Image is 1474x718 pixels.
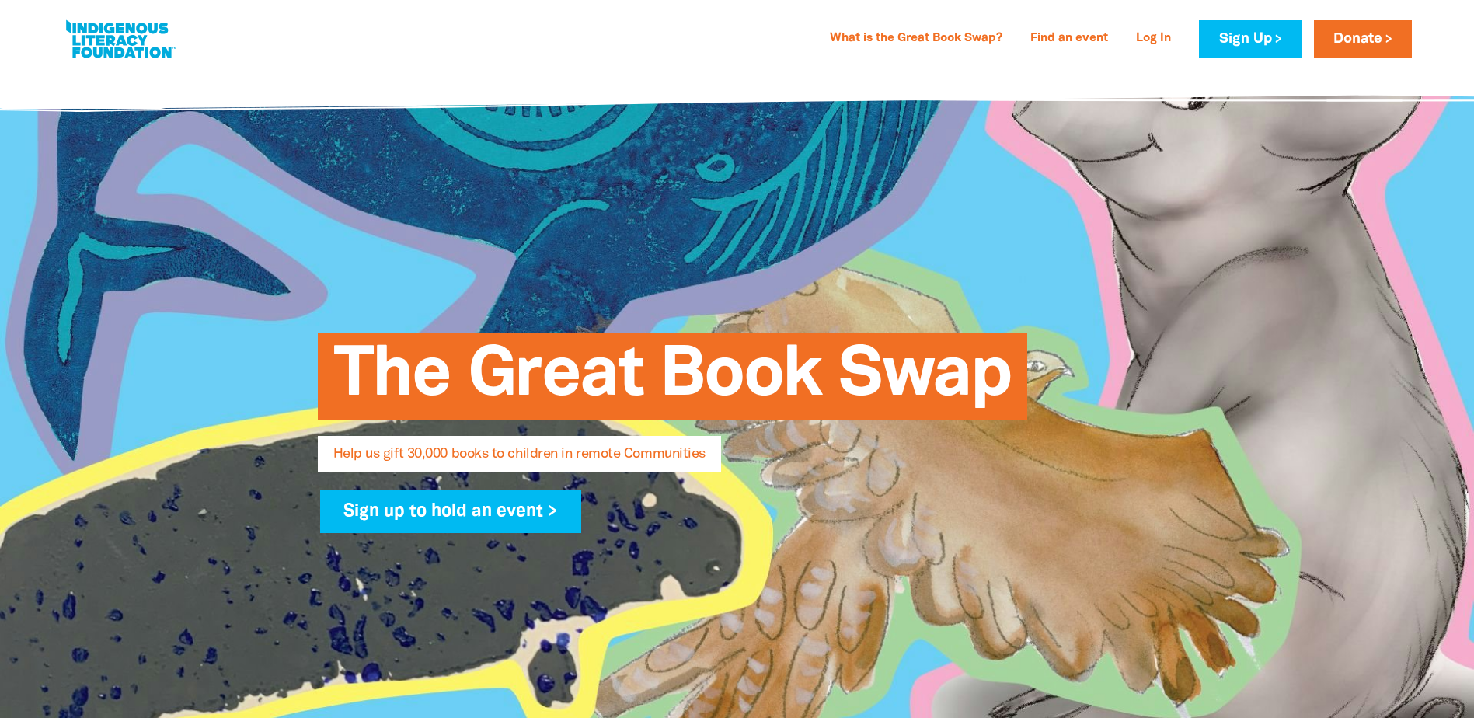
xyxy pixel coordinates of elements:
a: Log In [1127,26,1180,51]
a: Sign up to hold an event > [320,490,582,533]
a: Donate [1314,20,1412,58]
a: Sign Up [1199,20,1301,58]
span: The Great Book Swap [333,344,1012,420]
a: Find an event [1021,26,1117,51]
span: Help us gift 30,000 books to children in remote Communities [333,448,706,472]
a: What is the Great Book Swap? [821,26,1012,51]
